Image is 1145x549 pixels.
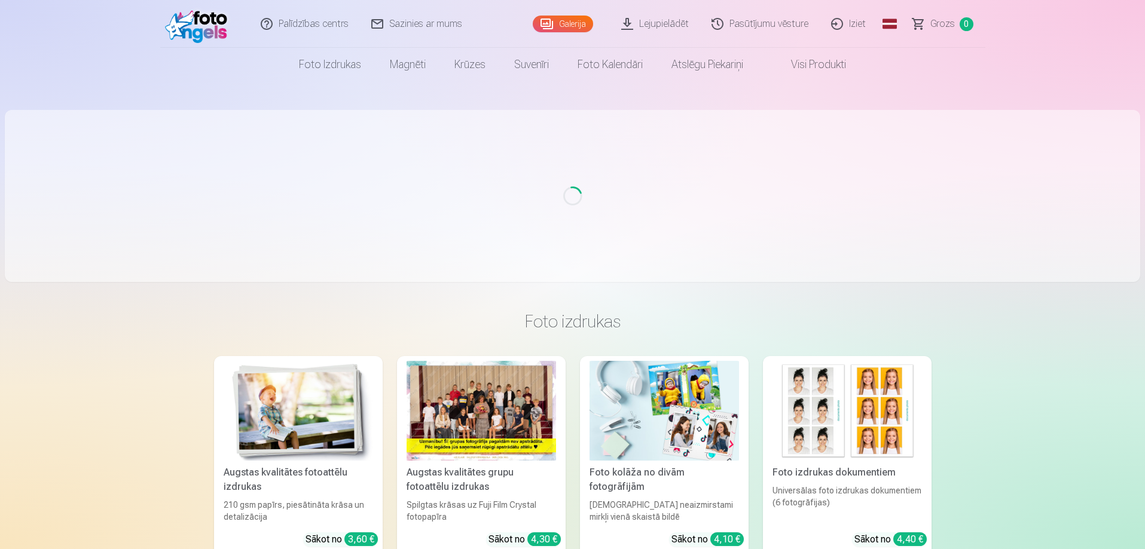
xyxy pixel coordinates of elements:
[219,499,378,523] div: 210 gsm papīrs, piesātināta krāsa un detalizācija
[671,532,744,547] div: Sākot no
[527,532,561,546] div: 4,30 €
[893,532,927,546] div: 4,40 €
[657,48,758,81] a: Atslēgu piekariņi
[219,465,378,494] div: Augstas kvalitātes fotoattēlu izdrukas
[768,465,927,480] div: Foto izdrukas dokumentiem
[375,48,440,81] a: Magnēti
[710,532,744,546] div: 4,10 €
[285,48,375,81] a: Foto izdrukas
[533,16,593,32] a: Galerija
[930,17,955,31] span: Grozs
[306,532,378,547] div: Sākot no
[440,48,500,81] a: Krūzes
[500,48,563,81] a: Suvenīri
[344,532,378,546] div: 3,60 €
[165,5,234,43] img: /fa1
[224,311,922,332] h3: Foto izdrukas
[854,532,927,547] div: Sākot no
[402,499,561,523] div: Spilgtas krāsas uz Fuji Film Crystal fotopapīra
[402,465,561,494] div: Augstas kvalitātes grupu fotoattēlu izdrukas
[224,361,373,461] img: Augstas kvalitātes fotoattēlu izdrukas
[563,48,657,81] a: Foto kalendāri
[960,17,973,31] span: 0
[585,465,744,494] div: Foto kolāža no divām fotogrāfijām
[758,48,860,81] a: Visi produkti
[773,361,922,461] img: Foto izdrukas dokumentiem
[488,532,561,547] div: Sākot no
[768,484,927,523] div: Universālas foto izdrukas dokumentiem (6 fotogrāfijas)
[585,499,744,523] div: [DEMOGRAPHIC_DATA] neaizmirstami mirkļi vienā skaistā bildē
[590,361,739,461] img: Foto kolāža no divām fotogrāfijām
